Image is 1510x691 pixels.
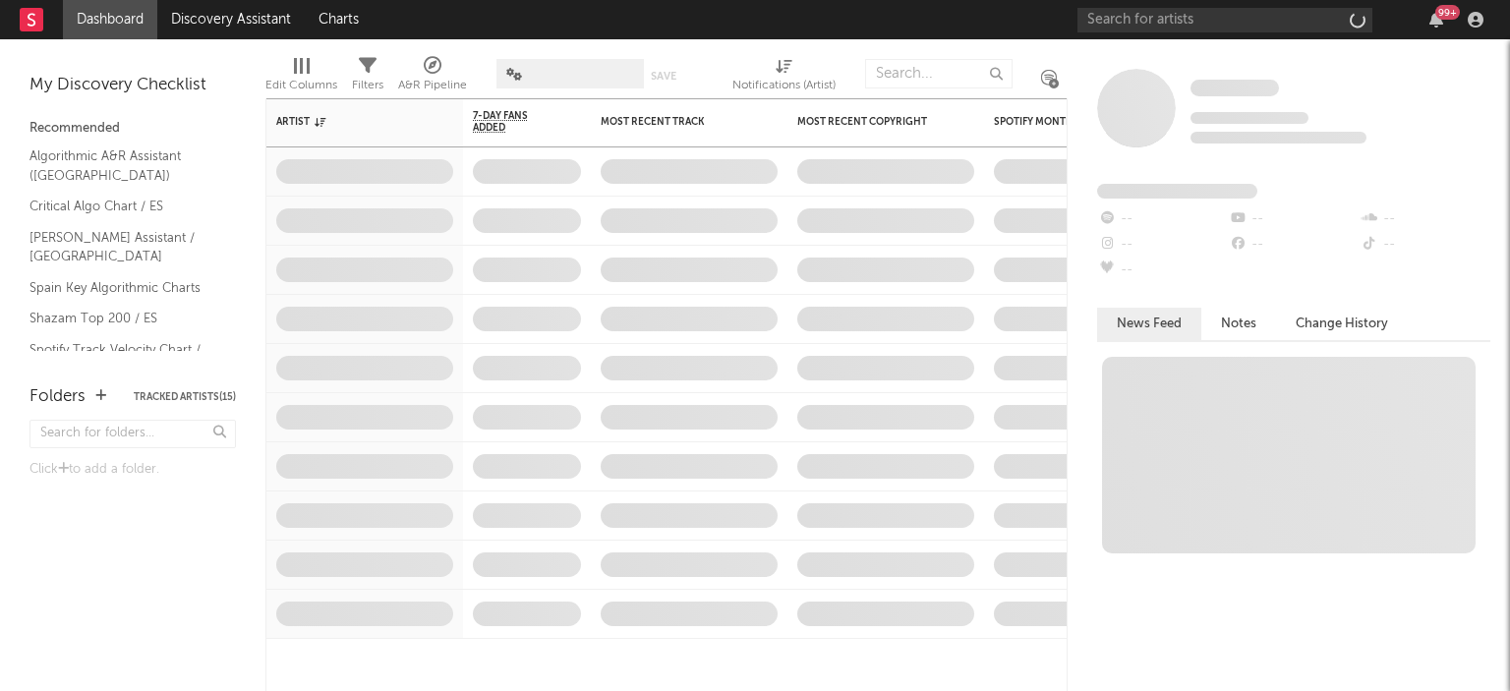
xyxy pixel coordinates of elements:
a: Critical Algo Chart / ES [29,196,216,217]
div: A&R Pipeline [398,49,467,106]
a: Shazam Top 200 / ES [29,308,216,329]
div: -- [1097,206,1228,232]
input: Search for artists [1077,8,1372,32]
div: Edit Columns [265,74,337,97]
div: 99 + [1435,5,1460,20]
div: -- [1228,206,1359,232]
button: Tracked Artists(15) [134,392,236,402]
div: -- [1228,232,1359,258]
div: Folders [29,385,86,409]
div: Artist [276,116,424,128]
div: -- [1097,258,1228,283]
button: Save [651,71,676,82]
div: -- [1097,232,1228,258]
div: Most Recent Copyright [797,116,945,128]
span: 7-Day Fans Added [473,110,552,134]
div: Notifications (Artist) [732,49,836,106]
a: [PERSON_NAME] Assistant / [GEOGRAPHIC_DATA] [29,227,216,267]
a: Spotify Track Velocity Chart / ES [29,339,216,379]
button: Notes [1201,308,1276,340]
a: Spain Key Algorithmic Charts [29,277,216,299]
div: Spotify Monthly Listeners [994,116,1141,128]
div: Most Recent Track [601,116,748,128]
button: News Feed [1097,308,1201,340]
div: -- [1360,232,1490,258]
button: Change History [1276,308,1408,340]
input: Search... [865,59,1013,88]
div: A&R Pipeline [398,74,467,97]
a: Algorithmic A&R Assistant ([GEOGRAPHIC_DATA]) [29,145,216,186]
span: 0 fans last week [1191,132,1366,144]
span: Tracking Since: [DATE] [1191,112,1308,124]
div: Notifications (Artist) [732,74,836,97]
span: Fans Added by Platform [1097,184,1257,199]
div: Recommended [29,117,236,141]
div: Edit Columns [265,49,337,106]
button: 99+ [1429,12,1443,28]
input: Search for folders... [29,420,236,448]
a: Some Artist [1191,79,1279,98]
div: Filters [352,74,383,97]
div: My Discovery Checklist [29,74,236,97]
span: Some Artist [1191,80,1279,96]
div: Filters [352,49,383,106]
div: Click to add a folder. [29,458,236,482]
div: -- [1360,206,1490,232]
